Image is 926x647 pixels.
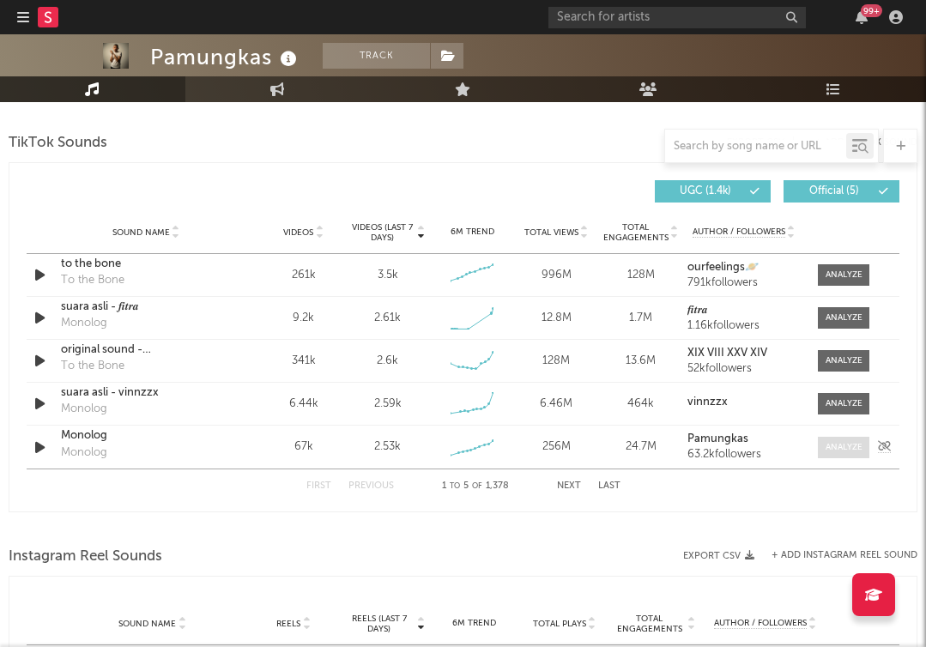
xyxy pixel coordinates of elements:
div: To the Bone [61,358,124,375]
div: 341k [266,353,342,370]
div: 1.7M [602,310,678,327]
div: 2.61k [374,310,401,327]
button: Next [557,481,581,491]
div: 6.46M [518,396,594,413]
strong: 𝒇𝒊𝒕𝒓𝒂 [687,305,708,316]
button: Previous [348,481,394,491]
div: 13.6M [602,353,678,370]
a: suara asli - vinnzzx [61,384,232,402]
div: 2.53k [374,438,401,456]
input: Search by song name or URL [665,140,846,154]
span: Sound Name [118,619,176,629]
div: Pamungkas [150,43,301,71]
div: 63.2k followers [687,449,801,461]
div: 9.2k [266,310,342,327]
div: 791k followers [687,277,801,289]
button: Track [323,43,430,69]
div: To the Bone [61,272,124,289]
div: 6.44k [266,396,342,413]
div: 128M [518,353,594,370]
div: Monolog [61,401,107,418]
a: suara asli - 𝒇𝒊𝒕𝒓𝒂 [61,299,232,316]
strong: ourfeelings🪐 [687,262,759,273]
button: Official(5) [784,180,899,203]
div: Monolog [61,444,107,462]
a: original sound - [PERSON_NAME] [61,342,232,359]
div: 2.59k [374,396,402,413]
button: UGC(1.4k) [655,180,771,203]
div: 464k [602,396,678,413]
span: UGC ( 1.4k ) [666,186,745,197]
div: 256M [518,438,594,456]
div: + Add Instagram Reel Sound [754,551,917,560]
span: Official ( 5 ) [795,186,874,197]
strong: Pamungkas [687,433,748,444]
span: Total Engagements [614,614,685,634]
span: to [450,482,460,490]
a: 𝒇𝒊𝒕𝒓𝒂 [687,305,801,317]
button: Last [598,481,620,491]
span: Videos [283,227,313,238]
a: Monolog [61,427,232,444]
span: of [472,482,482,490]
div: 99 + [861,4,882,17]
div: 996M [518,267,594,284]
input: Search for artists [548,7,806,28]
button: + Add Instagram Reel Sound [772,551,917,560]
a: XIX VIII XXV XIV [687,348,801,360]
span: Author / Followers [714,618,807,629]
div: 3.5k [378,267,398,284]
span: Instagram Reel Sounds [9,547,162,567]
span: Sound Name [112,227,170,238]
a: vinnzzx [687,396,801,408]
a: Pamungkas [687,433,801,445]
span: Reels [276,619,300,629]
span: Author / Followers [693,227,785,238]
div: 6M Trend [433,617,515,630]
div: 1 5 1,378 [428,476,523,497]
span: Total Plays [533,619,586,629]
button: 99+ [856,10,868,24]
span: Reels (last 7 days) [343,614,415,634]
span: Total Engagements [602,222,668,243]
div: 2.6k [377,353,398,370]
strong: vinnzzx [687,396,728,408]
div: 128M [602,267,678,284]
strong: XIX VIII XXV XIV [687,348,767,359]
a: to the bone [61,256,232,273]
div: 67k [266,438,342,456]
div: 261k [266,267,342,284]
span: Total Views [524,227,578,238]
div: 24.7M [602,438,678,456]
div: 1.16k followers [687,320,801,332]
div: 52k followers [687,363,801,375]
div: 12.8M [518,310,594,327]
span: Videos (last 7 days) [350,222,415,243]
button: Export CSV [683,551,754,561]
div: 6M Trend [434,226,510,239]
button: First [306,481,331,491]
a: ourfeelings🪐 [687,262,801,274]
div: Monolog [61,315,107,332]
